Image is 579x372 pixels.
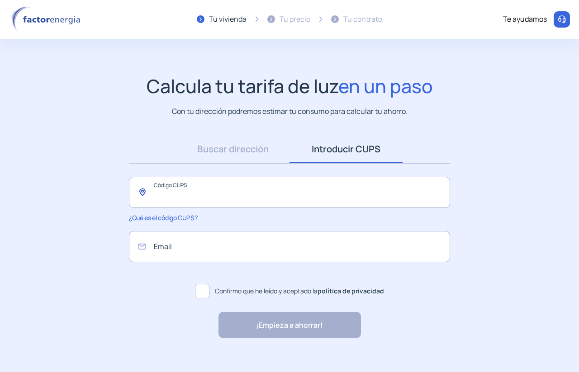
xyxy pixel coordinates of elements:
[343,14,382,25] div: Tu contrato
[9,6,86,33] img: logo factor
[147,75,433,97] h1: Calcula tu tarifa de luz
[318,287,384,295] a: política de privacidad
[289,135,403,163] a: Introducir CUPS
[557,15,566,24] img: llamar
[503,14,547,25] div: Te ayudamos
[176,135,289,163] a: Buscar dirección
[215,286,384,296] span: Confirmo que he leído y aceptado la
[172,106,408,117] p: Con tu dirección podremos estimar tu consumo para calcular tu ahorro.
[338,73,433,99] span: en un paso
[209,14,247,25] div: Tu vivienda
[280,14,310,25] div: Tu precio
[129,213,197,222] span: ¿Qué es el código CUPS?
